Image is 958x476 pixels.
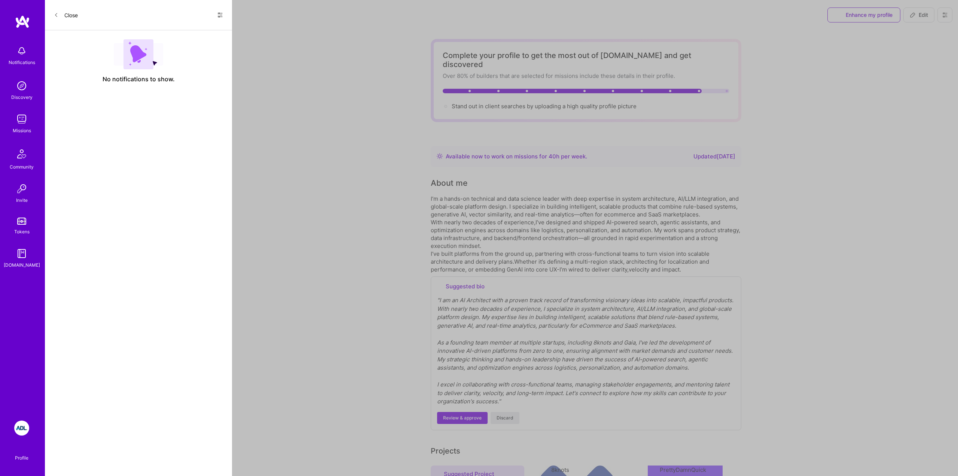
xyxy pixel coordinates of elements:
[14,112,29,127] img: teamwork
[17,218,26,225] img: tokens
[14,246,29,261] img: guide book
[12,421,31,436] a: ADL: Technology Modernization Sprint 1
[14,228,30,236] div: Tokens
[12,446,31,461] a: Profile
[14,78,29,93] img: discovery
[15,15,30,28] img: logo
[114,39,163,69] img: empty
[16,196,28,204] div: Invite
[14,181,29,196] img: Invite
[13,145,31,163] img: Community
[11,93,33,101] div: Discovery
[103,75,175,83] span: No notifications to show.
[14,421,29,436] img: ADL: Technology Modernization Sprint 1
[15,454,28,461] div: Profile
[54,9,78,21] button: Close
[13,127,31,134] div: Missions
[4,261,40,269] div: [DOMAIN_NAME]
[10,163,34,171] div: Community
